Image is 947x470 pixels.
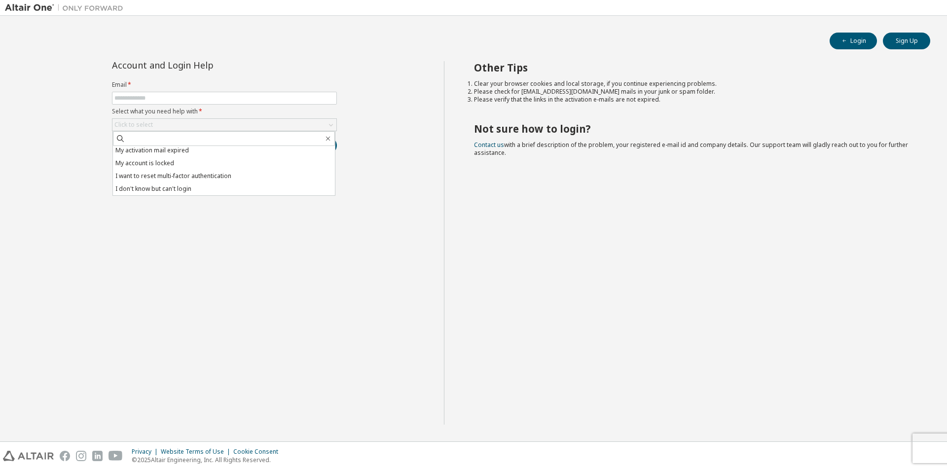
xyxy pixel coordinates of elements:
label: Email [112,81,337,89]
li: Please check for [EMAIL_ADDRESS][DOMAIN_NAME] mails in your junk or spam folder. [474,88,913,96]
span: with a brief description of the problem, your registered e-mail id and company details. Our suppo... [474,141,908,157]
img: altair_logo.svg [3,451,54,461]
p: © 2025 Altair Engineering, Inc. All Rights Reserved. [132,456,284,464]
div: Privacy [132,448,161,456]
img: instagram.svg [76,451,86,461]
img: linkedin.svg [92,451,103,461]
li: Please verify that the links in the activation e-mails are not expired. [474,96,913,104]
div: Account and Login Help [112,61,292,69]
h2: Not sure how to login? [474,122,913,135]
h2: Other Tips [474,61,913,74]
button: Login [830,33,877,49]
li: My activation mail expired [113,144,335,157]
label: Select what you need help with [112,108,337,115]
div: Click to select [114,121,153,129]
a: Contact us [474,141,504,149]
img: youtube.svg [109,451,123,461]
li: Clear your browser cookies and local storage, if you continue experiencing problems. [474,80,913,88]
div: Website Terms of Use [161,448,233,456]
img: Altair One [5,3,128,13]
div: Click to select [112,119,336,131]
div: Cookie Consent [233,448,284,456]
button: Sign Up [883,33,930,49]
img: facebook.svg [60,451,70,461]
